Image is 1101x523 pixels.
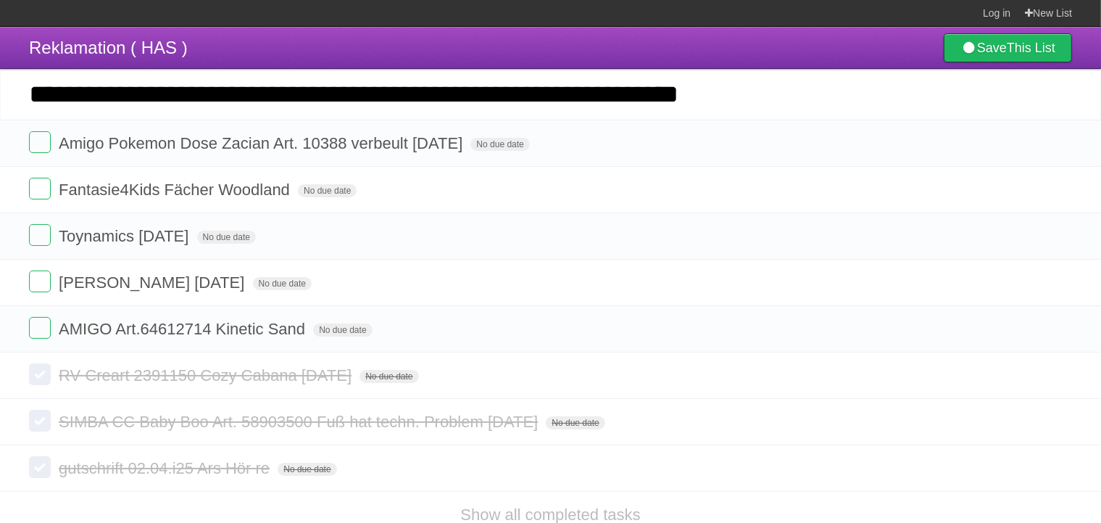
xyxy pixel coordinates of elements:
span: Fantasie4Kids Fächer Woodland [59,181,294,199]
label: Done [29,410,51,432]
label: Done [29,178,51,199]
label: Done [29,271,51,292]
label: Done [29,456,51,478]
span: No due date [278,463,336,476]
span: No due date [298,184,357,197]
label: Done [29,131,51,153]
a: SaveThis List [944,33,1072,62]
span: Amigo Pokemon Dose Zacian Art. 10388 verbeult [DATE] [59,134,466,152]
span: No due date [470,138,529,151]
label: Done [29,317,51,339]
span: No due date [546,416,604,429]
b: This List [1007,41,1055,55]
span: AMIGO Art.64612714 Kinetic Sand [59,320,309,338]
span: RV Creart 2391150 Cozy Cabana [DATE] [59,366,355,384]
span: Toynamics [DATE] [59,227,192,245]
span: No due date [360,370,418,383]
label: Done [29,224,51,246]
span: No due date [197,231,256,244]
span: [PERSON_NAME] [DATE] [59,273,248,292]
span: Reklamation ( HAS ) [29,38,188,57]
span: gutschrift 02.04.i25 Ars Hör re [59,459,273,477]
span: SIMBA CC Baby Boo Art. 58903500 Fuß hat techn. Problem [DATE] [59,413,541,431]
span: No due date [253,277,312,290]
label: Done [29,363,51,385]
span: No due date [313,324,372,337]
